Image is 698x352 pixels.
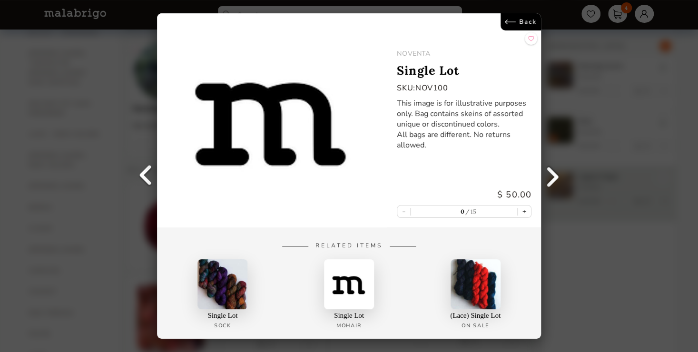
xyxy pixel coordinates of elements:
[207,312,237,320] p: Single Lot
[336,322,362,329] p: MOHAIR
[197,259,247,309] img: 0.jpg
[397,83,531,93] p: SKU: NOV100
[501,13,541,30] a: Back
[214,322,231,329] p: Sock
[334,312,364,320] p: Single Lot
[162,259,284,334] a: Single LotSock
[462,322,489,329] p: On Sale
[397,98,531,150] div: This image is for illustrative purposes only. Bag contains skeins of assorted unique or discontin...
[414,259,536,334] a: (Lace) Single LotOn Sale
[288,259,410,334] a: Single LotMOHAIR
[397,189,531,200] p: $ 50.00
[397,49,531,58] p: NOVENTA
[397,63,531,78] p: Single Lot
[218,242,480,250] p: Related Items
[451,259,501,309] img: 0.jpg
[450,312,501,320] p: (Lace) Single Lot
[324,259,374,309] img: 0.jpg
[518,205,531,217] button: +
[157,13,387,227] img: Single Lot
[464,208,477,215] label: 15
